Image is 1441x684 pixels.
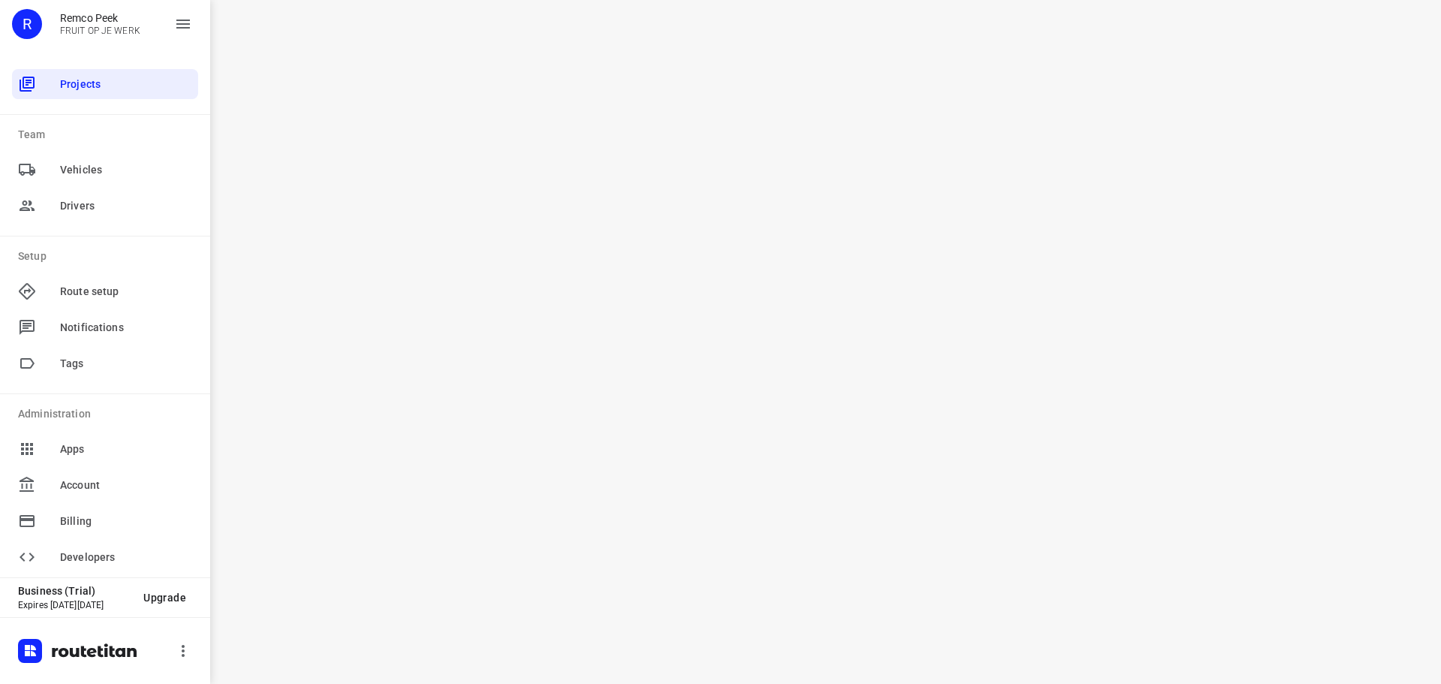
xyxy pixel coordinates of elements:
div: Route setup [12,276,198,306]
p: Expires [DATE][DATE] [18,600,131,610]
div: Developers [12,542,198,572]
span: Apps [60,441,192,457]
p: Administration [18,406,198,422]
span: Developers [60,550,192,565]
div: Projects [12,69,198,99]
div: Drivers [12,191,198,221]
p: Setup [18,249,198,264]
div: Tags [12,348,198,378]
span: Drivers [60,198,192,214]
span: Projects [60,77,192,92]
div: Apps [12,434,198,464]
button: Upgrade [131,584,198,611]
span: Tags [60,356,192,372]
p: FRUIT OP JE WERK [60,26,140,36]
div: Account [12,470,198,500]
div: Billing [12,506,198,536]
div: R [12,9,42,39]
span: Upgrade [143,592,186,604]
div: Notifications [12,312,198,342]
span: Billing [60,514,192,529]
p: Business (Trial) [18,585,131,597]
p: Remco Peek [60,12,140,24]
span: Account [60,478,192,493]
span: Notifications [60,320,192,336]
span: Vehicles [60,162,192,178]
p: Team [18,127,198,143]
span: Route setup [60,284,192,300]
div: Vehicles [12,155,198,185]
